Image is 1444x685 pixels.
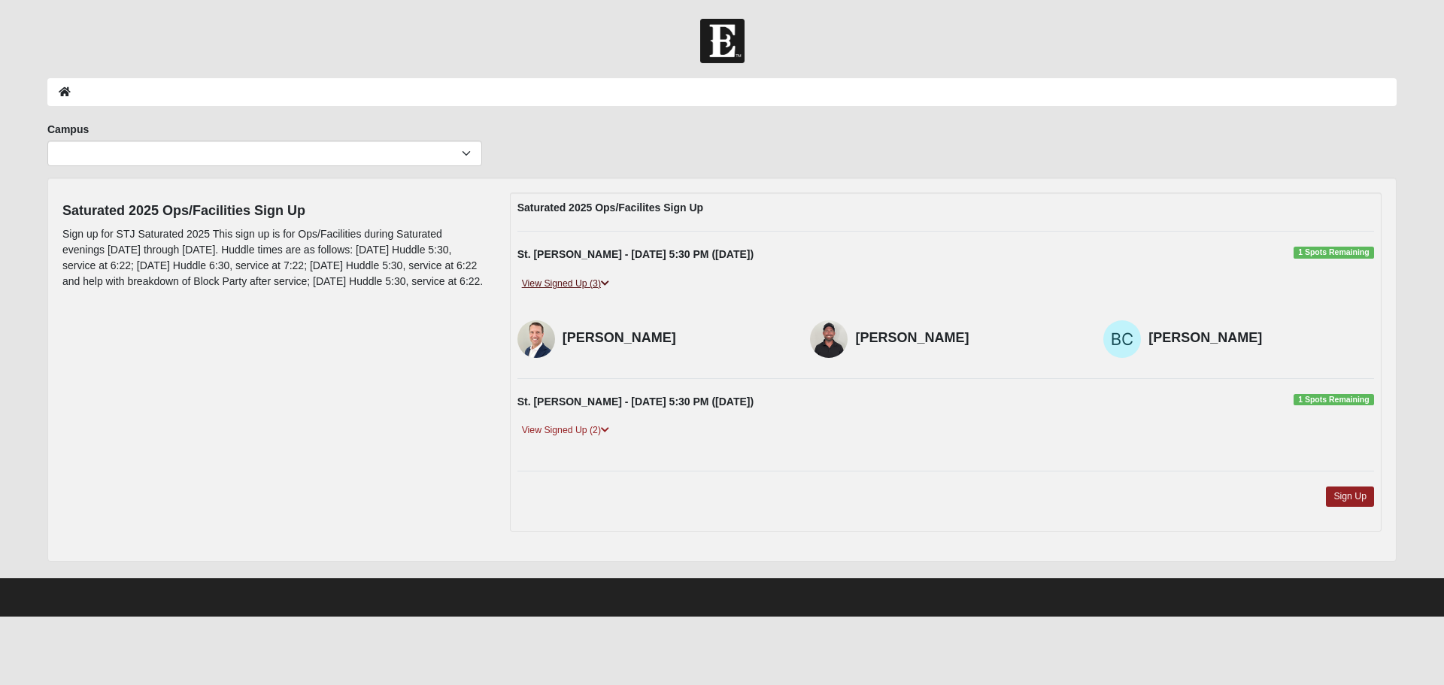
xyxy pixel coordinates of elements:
[1294,247,1374,259] span: 1 Spots Remaining
[563,330,788,347] h4: [PERSON_NAME]
[700,19,745,63] img: Church of Eleven22 Logo
[1326,486,1374,507] a: Sign Up
[517,248,754,260] strong: St. [PERSON_NAME] - [DATE] 5:30 PM ([DATE])
[47,122,89,137] label: Campus
[517,396,754,408] strong: St. [PERSON_NAME] - [DATE] 5:30 PM ([DATE])
[810,320,848,358] img: Robert Peters
[517,276,614,292] a: View Signed Up (3)
[517,202,703,214] strong: Saturated 2025 Ops/Facilites Sign Up
[517,320,555,358] img: Jerry Holloway
[62,226,487,289] p: Sign up for STJ Saturated 2025 This sign up is for Ops/Facilities during Saturated evenings [DATE...
[1294,394,1374,406] span: 1 Spots Remaining
[855,330,1081,347] h4: [PERSON_NAME]
[62,203,487,220] h4: Saturated 2025 Ops/Facilities Sign Up
[1103,320,1141,358] img: Brian Crawford
[517,423,614,438] a: View Signed Up (2)
[1148,330,1374,347] h4: [PERSON_NAME]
